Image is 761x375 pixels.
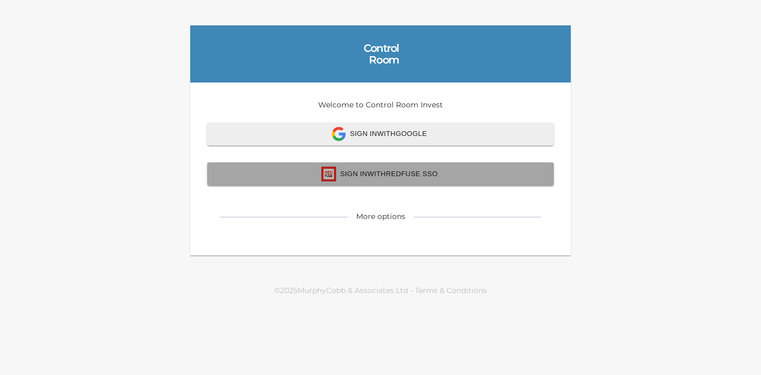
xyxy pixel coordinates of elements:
div: Control Room [362,42,399,66]
span: Sign In with Google [219,127,542,141]
button: redfuse iconSign InwithRedfuse SSO [207,162,554,186]
div: Welcome to Control Room Invest [190,83,571,255]
img: redfuse icon [321,167,336,181]
a: Terms & Conditions [415,286,487,295]
button: Sign InwithGoogle [207,123,554,145]
div: More options [356,211,405,222]
span: Sign In with Redfuse SSO [219,167,542,181]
